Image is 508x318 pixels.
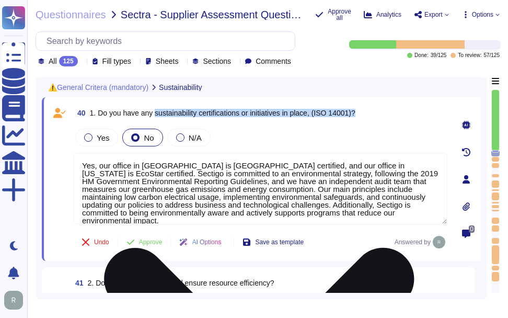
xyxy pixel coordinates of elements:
span: 57 / 125 [483,53,500,58]
span: To review: [458,53,481,58]
textarea: Yes, our office in [GEOGRAPHIC_DATA] is [GEOGRAPHIC_DATA] certified, and our office in [US_STATE]... [73,153,447,224]
span: 40 [73,109,86,117]
span: No [144,133,154,142]
img: user [433,236,445,248]
span: All [49,58,57,65]
span: Export [424,12,443,18]
span: Sectra - Supplier Assessment Questionnaire Sectigo [121,9,307,20]
span: Comments [256,58,291,65]
span: Approve all [328,8,351,21]
span: Questionnaires [36,9,106,20]
span: Sustainability [159,84,202,91]
div: 125 [59,56,78,66]
span: 1. Do you have any sustainability certifications or initiatives in place, (ISO 14001)? [90,109,355,117]
button: Approve all [315,8,351,21]
img: user [4,291,23,310]
span: N/A [189,133,202,142]
span: Sections [203,58,231,65]
span: 39 / 125 [431,53,447,58]
span: 0 [469,225,475,233]
span: Yes [97,133,109,142]
span: Sheets [156,58,179,65]
input: Search by keywords [41,32,295,50]
span: 41 [71,279,84,287]
span: Analytics [376,12,401,18]
span: ⚠️General Critera (mandatory) [48,84,148,91]
button: user [2,289,30,312]
span: Options [472,12,493,18]
span: Done: [414,53,429,58]
span: Fill types [102,58,131,65]
button: Analytics [364,10,401,19]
